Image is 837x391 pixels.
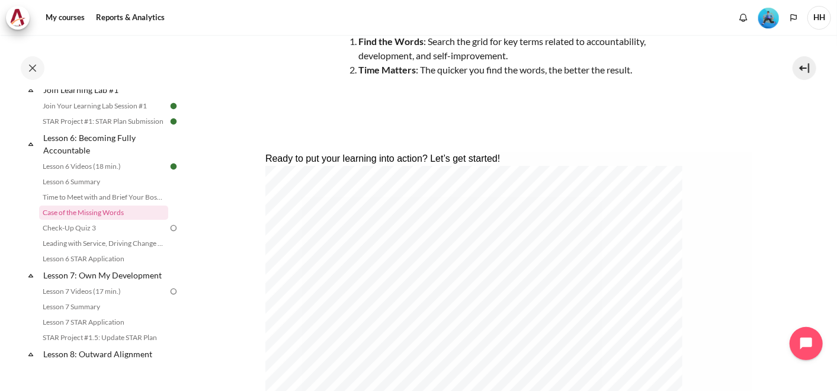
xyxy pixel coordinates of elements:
[807,6,831,30] a: User menu
[758,8,779,28] img: Level #3
[39,300,168,314] a: Lesson 7 Summary
[41,346,168,362] a: Lesson 8: Outward Alignment
[359,64,416,75] strong: Time Matters
[25,138,37,150] span: Collapse
[25,270,37,281] span: Collapse
[168,101,179,111] img: Done
[25,84,37,96] span: Collapse
[41,82,168,98] a: Join Learning Lab #1
[39,221,168,235] a: Check-Up Quiz 3
[9,9,26,27] img: Architeck
[753,7,784,28] a: Level #3
[168,161,179,172] img: Done
[168,286,179,297] img: To do
[807,6,831,30] span: HH
[39,190,168,204] a: Time to Meet with and Brief Your Boss #1
[39,236,168,251] a: Leading with Service, Driving Change (Pucknalin's Story)
[39,159,168,174] a: Lesson 6 Videos (18 min.)
[41,130,168,158] a: Lesson 6: Becoming Fully Accountable
[39,175,168,189] a: Lesson 6 Summary
[6,6,36,30] a: Architeck Architeck
[359,36,424,47] strong: Find the Words
[758,7,779,28] div: Level #3
[39,331,168,345] a: STAR Project #1.5: Update STAR Plan
[168,116,179,127] img: Done
[39,315,168,329] a: Lesson 7 STAR Application
[168,223,179,233] img: To do
[39,252,168,266] a: Lesson 6 STAR Application
[39,206,168,220] a: Case of the Missing Words
[25,348,37,360] span: Collapse
[785,9,803,27] button: Languages
[41,6,89,30] a: My courses
[39,114,168,129] a: STAR Project #1: STAR Plan Submission
[41,267,168,283] a: Lesson 7: Own My Development
[735,9,752,27] div: Show notification window with no new notifications
[289,34,680,63] li: : Search the grid for key terms related to accountability, development, and self-improvement.
[92,6,169,30] a: Reports & Analytics
[289,63,680,77] li: : The quicker you find the words, the better the result.
[39,284,168,299] a: Lesson 7 Videos (17 min.)
[39,99,168,113] a: Join Your Learning Lab Session #1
